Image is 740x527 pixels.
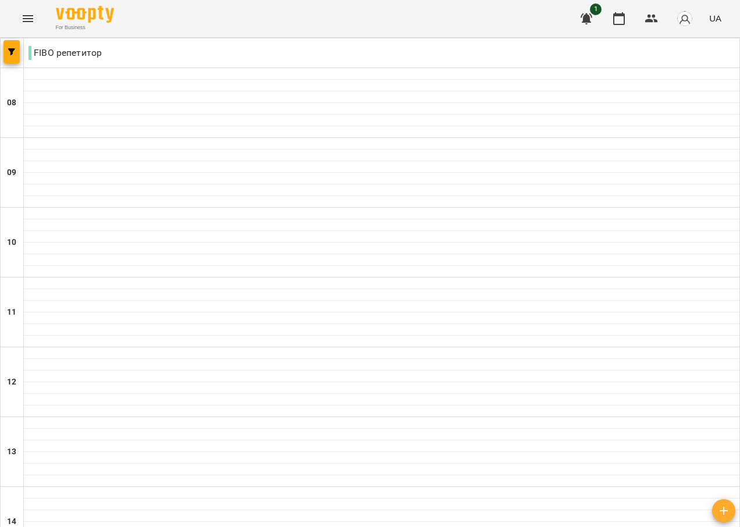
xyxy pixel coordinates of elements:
[7,446,16,458] h6: 13
[56,24,114,31] span: For Business
[56,6,114,23] img: Voopty Logo
[7,97,16,109] h6: 08
[29,46,102,60] p: FIBO репетитор
[7,236,16,249] h6: 10
[7,166,16,179] h6: 09
[712,499,735,522] button: Створити урок
[705,8,726,29] button: UA
[709,12,721,24] span: UA
[590,3,602,15] span: 1
[7,306,16,319] h6: 11
[677,10,693,27] img: avatar_s.png
[14,5,42,33] button: Menu
[7,376,16,389] h6: 12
